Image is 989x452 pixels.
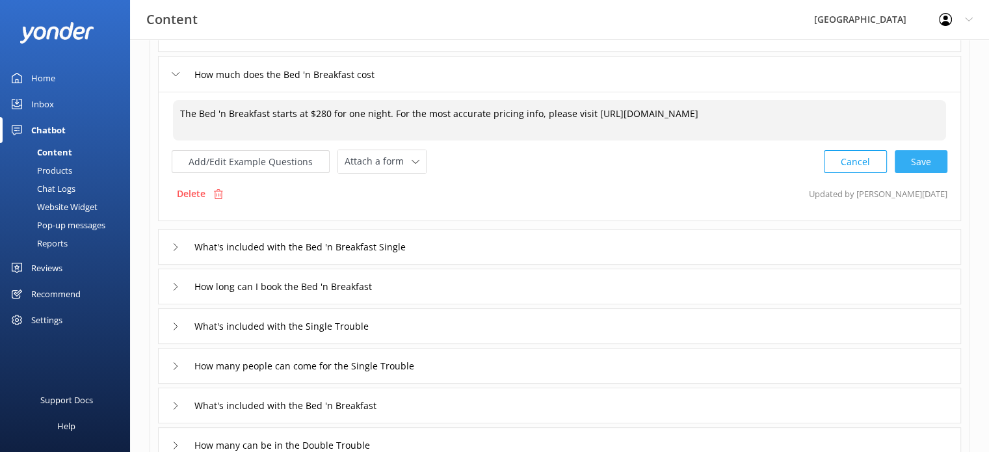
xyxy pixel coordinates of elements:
a: Reports [8,234,130,252]
div: Recommend [31,281,81,307]
div: Pop-up messages [8,216,105,234]
button: Add/Edit Example Questions [172,150,330,173]
a: Products [8,161,130,179]
a: Pop-up messages [8,216,130,234]
div: Content [8,143,72,161]
div: Support Docs [40,387,93,413]
p: Delete [177,187,205,201]
img: yonder-white-logo.png [20,22,94,44]
a: Chat Logs [8,179,130,198]
div: Reports [8,234,68,252]
div: Website Widget [8,198,98,216]
button: Save [895,150,947,173]
h3: Content [146,9,198,30]
a: Content [8,143,130,161]
span: Attach a form [345,154,412,168]
div: Home [31,65,55,91]
div: Reviews [31,255,62,281]
div: Settings [31,307,62,333]
div: Help [57,413,75,439]
p: Updated by [PERSON_NAME] [DATE] [809,181,947,206]
textarea: The Bed 'n Breakfast starts at $280 for one night. For the most accurate pricing info, please vis... [173,100,946,140]
button: Cancel [824,150,887,173]
div: Chat Logs [8,179,75,198]
div: Inbox [31,91,54,117]
a: Website Widget [8,198,130,216]
div: Products [8,161,72,179]
div: Chatbot [31,117,66,143]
